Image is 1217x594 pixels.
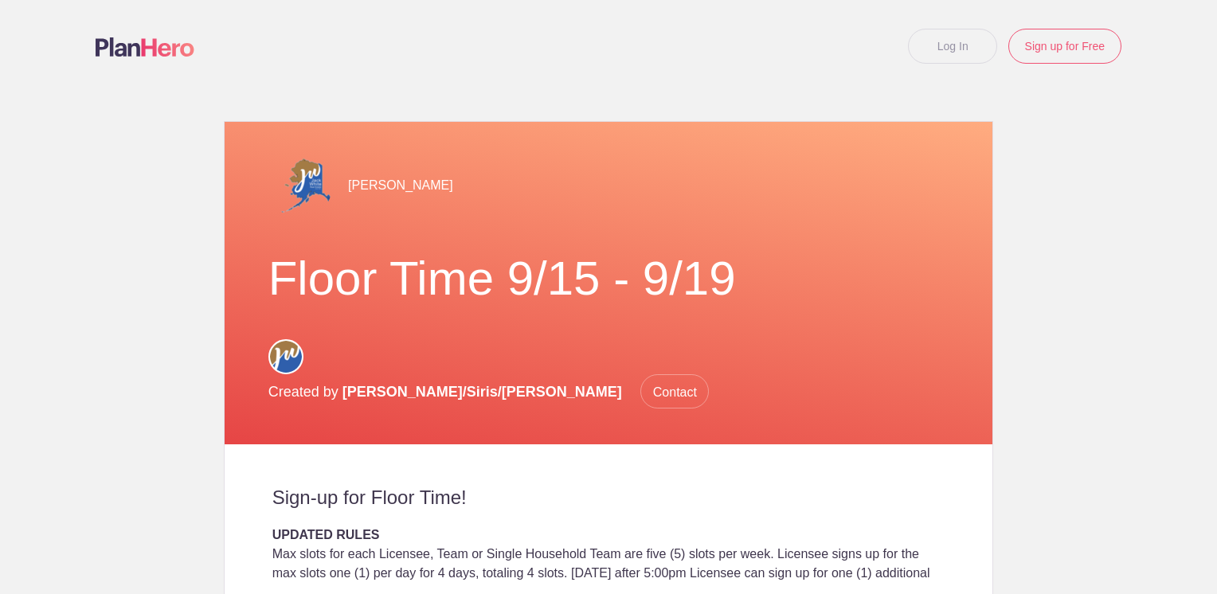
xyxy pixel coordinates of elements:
h1: Floor Time 9/15 - 9/19 [268,250,949,307]
strong: UPDATED RULES [272,528,380,541]
h2: Sign-up for Floor Time! [272,486,945,510]
span: [PERSON_NAME]/Siris/[PERSON_NAME] [342,384,622,400]
div: [PERSON_NAME] [268,154,949,218]
a: Sign up for Free [1008,29,1121,64]
img: Alaska jw logo transparent [268,154,332,218]
p: Created by [268,374,709,409]
span: Contact [640,374,709,408]
img: Circle for social [268,339,303,374]
img: Logo main planhero [96,37,194,57]
a: Log In [908,29,997,64]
